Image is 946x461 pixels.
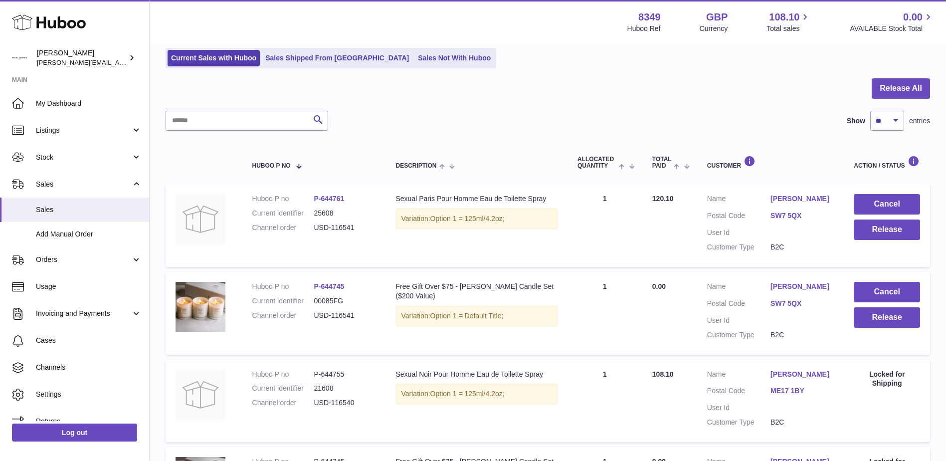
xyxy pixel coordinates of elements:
dd: USD-116540 [314,398,376,408]
dt: Name [707,370,770,382]
img: michel-germain-paris-michel-collection-perfume-fragrance-parfum-candle-set-topdown.jpg [176,282,225,332]
div: Variation: [396,209,558,229]
td: 1 [568,360,642,443]
dt: Huboo P no [252,282,314,291]
a: Log out [12,424,137,442]
dt: Huboo P no [252,194,314,204]
span: entries [909,116,930,126]
dd: 25608 [314,209,376,218]
div: Currency [700,24,728,33]
dt: Channel order [252,223,314,232]
button: Cancel [854,282,920,302]
span: Description [396,163,437,169]
button: Release [854,220,920,240]
dd: B2C [770,330,834,340]
span: Stock [36,153,131,162]
strong: 8349 [638,10,661,24]
span: Channels [36,363,142,372]
dt: Customer Type [707,418,770,427]
img: no-photo.jpg [176,370,225,420]
span: Option 1 = 125ml/4.2oz; [430,390,505,398]
dt: Customer Type [707,242,770,252]
a: SW7 5QX [770,299,834,308]
span: Returns [36,417,142,426]
a: [PERSON_NAME] [770,282,834,291]
dt: User Id [707,403,770,413]
a: 108.10 Total sales [766,10,811,33]
a: Current Sales with Huboo [168,50,260,66]
span: 0.00 [903,10,923,24]
div: Locked for Shipping [854,370,920,389]
strong: GBP [706,10,728,24]
span: 108.10 [769,10,799,24]
dt: User Id [707,228,770,237]
label: Show [847,116,865,126]
div: Free Gift Over $75 - [PERSON_NAME] Candle Set ($200 Value) [396,282,558,301]
a: [PERSON_NAME] [770,370,834,379]
span: Option 1 = 125ml/4.2oz; [430,215,505,223]
div: Sexual Paris Pour Homme Eau de Toilette Spray [396,194,558,204]
dt: Current identifier [252,384,314,393]
td: 1 [568,272,642,355]
div: Customer [707,156,834,169]
span: Sales [36,180,131,189]
div: [PERSON_NAME] [37,48,127,67]
dd: USD-116541 [314,223,376,232]
span: Cases [36,336,142,345]
td: 1 [568,184,642,267]
span: My Dashboard [36,99,142,108]
div: Variation: [396,384,558,404]
button: Release [854,307,920,328]
a: [PERSON_NAME] [770,194,834,204]
span: Usage [36,282,142,291]
a: Sales Shipped From [GEOGRAPHIC_DATA] [262,50,412,66]
a: 0.00 AVAILABLE Stock Total [850,10,934,33]
dt: Huboo P no [252,370,314,379]
a: P-644761 [314,195,345,203]
button: Cancel [854,194,920,215]
a: SW7 5QX [770,211,834,221]
div: Variation: [396,306,558,326]
span: ALLOCATED Quantity [577,156,616,169]
span: Option 1 = Default Title; [430,312,504,320]
span: Listings [36,126,131,135]
button: Release All [872,78,930,99]
span: Sales [36,205,142,215]
a: Sales Not With Huboo [414,50,494,66]
dt: Name [707,194,770,206]
dt: Name [707,282,770,294]
div: Sexual Noir Pour Homme Eau de Toilette Spray [396,370,558,379]
dd: B2C [770,418,834,427]
dt: Postal Code [707,299,770,311]
span: Settings [36,390,142,399]
span: Total paid [652,156,672,169]
img: katy.taghizadeh@michelgermain.com [12,50,27,65]
dt: Current identifier [252,209,314,218]
dd: 21608 [314,384,376,393]
dt: Channel order [252,398,314,408]
dd: USD-116541 [314,311,376,320]
span: 108.10 [652,370,674,378]
dt: User Id [707,316,770,325]
a: P-644745 [314,282,345,290]
dt: Postal Code [707,211,770,223]
dd: B2C [770,242,834,252]
div: Action / Status [854,156,920,169]
span: 0.00 [652,282,666,290]
dt: Current identifier [252,296,314,306]
dt: Postal Code [707,386,770,398]
span: Add Manual Order [36,230,142,239]
dt: Customer Type [707,330,770,340]
div: Huboo Ref [627,24,661,33]
a: ME17 1BY [770,386,834,396]
span: Huboo P no [252,163,291,169]
span: AVAILABLE Stock Total [850,24,934,33]
dd: P-644755 [314,370,376,379]
span: [PERSON_NAME][EMAIL_ADDRESS][DOMAIN_NAME] [37,58,200,66]
dt: Channel order [252,311,314,320]
span: Orders [36,255,131,264]
span: Invoicing and Payments [36,309,131,318]
span: 120.10 [652,195,674,203]
dd: 00085FG [314,296,376,306]
img: no-photo.jpg [176,194,225,244]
